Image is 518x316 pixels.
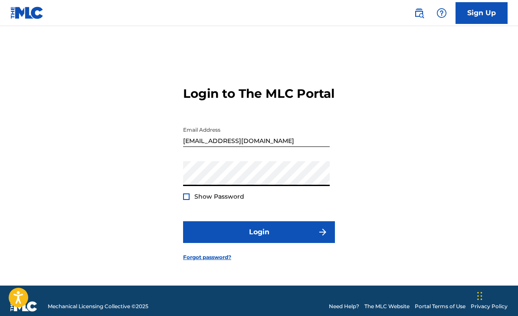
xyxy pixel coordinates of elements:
[10,7,44,19] img: MLC Logo
[48,303,148,310] span: Mechanical Licensing Collective © 2025
[183,253,231,261] a: Forgot password?
[329,303,359,310] a: Need Help?
[477,283,482,309] div: Drag
[414,8,424,18] img: search
[471,303,508,310] a: Privacy Policy
[415,303,466,310] a: Portal Terms of Use
[318,227,328,237] img: f7272a7cc735f4ea7f67.svg
[10,301,37,312] img: logo
[183,86,334,101] h3: Login to The MLC Portal
[364,303,410,310] a: The MLC Website
[456,2,508,24] a: Sign Up
[433,4,450,22] div: Help
[436,8,447,18] img: help
[194,193,244,200] span: Show Password
[475,274,518,316] iframe: Chat Widget
[410,4,428,22] a: Public Search
[183,221,335,243] button: Login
